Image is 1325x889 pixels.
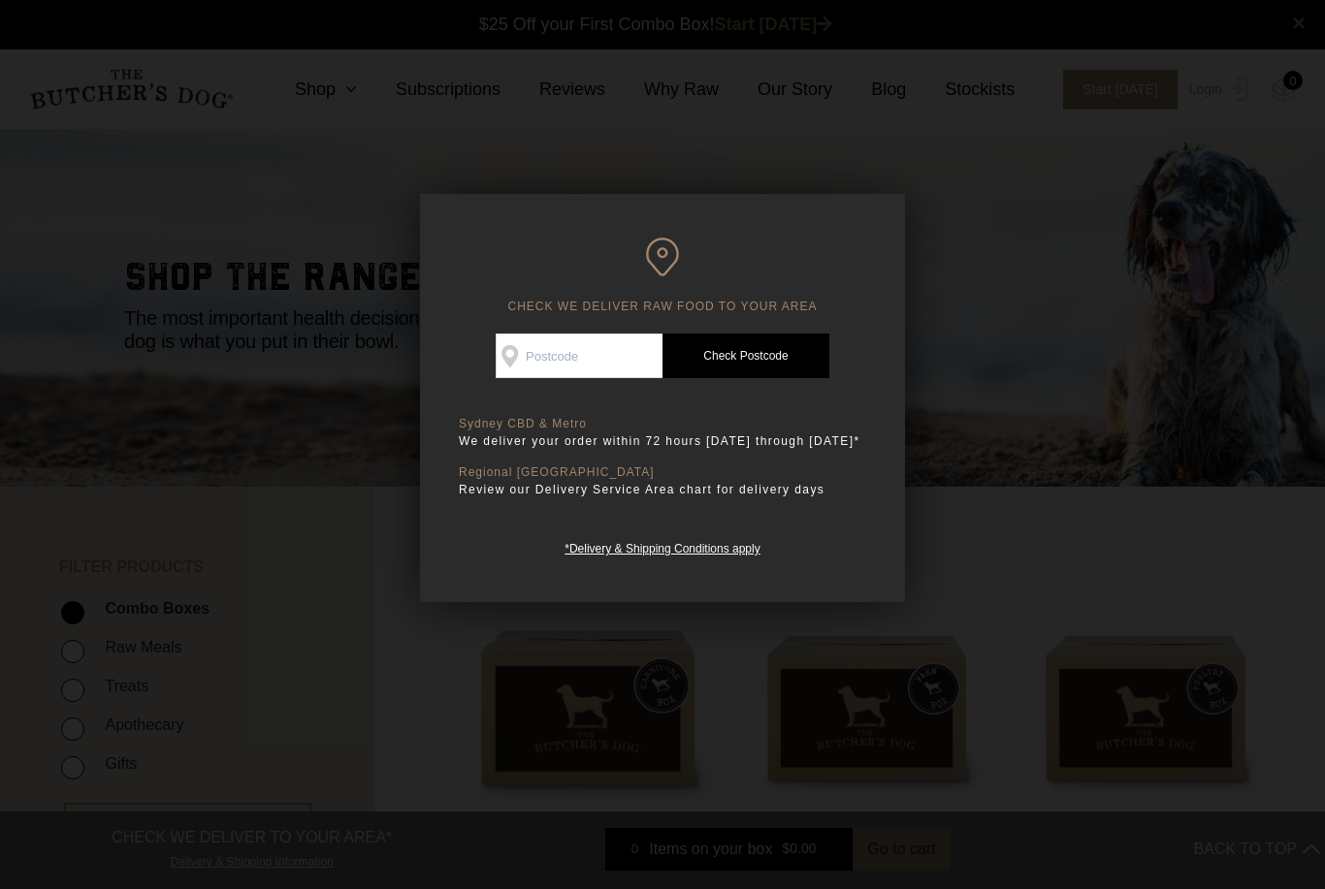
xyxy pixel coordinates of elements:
a: Check Postcode [662,333,829,378]
input: Postcode [496,333,662,378]
p: Review our Delivery Service Area chart for delivery days [459,480,866,499]
p: Sydney CBD & Metro [459,417,866,431]
h6: CHECK WE DELIVER RAW FOOD TO YOUR AREA [459,238,866,314]
p: We deliver your order within 72 hours [DATE] through [DATE]* [459,431,866,451]
p: Regional [GEOGRAPHIC_DATA] [459,465,866,480]
a: *Delivery & Shipping Conditions apply [565,537,759,556]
